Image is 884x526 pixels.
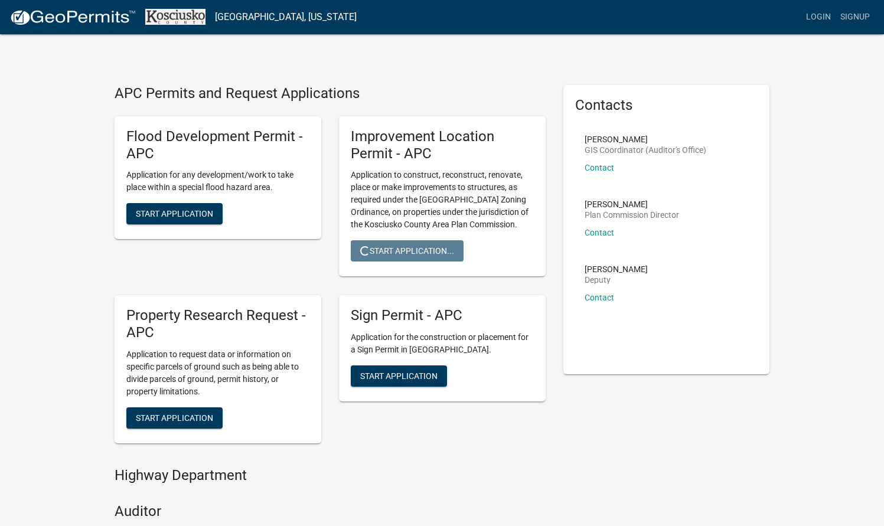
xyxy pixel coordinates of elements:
[126,407,223,429] button: Start Application
[351,169,534,231] p: Application to construct, reconstruct, renovate, place or make improvements to structures, as req...
[215,7,357,27] a: [GEOGRAPHIC_DATA], [US_STATE]
[585,293,614,302] a: Contact
[360,371,438,381] span: Start Application
[351,365,447,387] button: Start Application
[351,240,464,262] button: Start Application...
[585,228,614,237] a: Contact
[575,97,758,114] h5: Contacts
[136,413,213,422] span: Start Application
[585,211,679,219] p: Plan Commission Director
[585,163,614,172] a: Contact
[136,209,213,218] span: Start Application
[836,6,875,28] a: Signup
[351,307,534,324] h5: Sign Permit - APC
[126,169,309,194] p: Application for any development/work to take place within a special flood hazard area.
[351,128,534,162] h5: Improvement Location Permit - APC
[115,503,546,520] h4: Auditor
[145,9,205,25] img: Kosciusko County, Indiana
[801,6,836,28] a: Login
[126,348,309,398] p: Application to request data or information on specific parcels of ground such as being able to di...
[585,265,648,273] p: [PERSON_NAME]
[585,135,706,143] p: [PERSON_NAME]
[115,467,546,484] h4: Highway Department
[126,128,309,162] h5: Flood Development Permit - APC
[585,200,679,208] p: [PERSON_NAME]
[585,146,706,154] p: GIS Coordinator (Auditor's Office)
[115,85,546,102] h4: APC Permits and Request Applications
[585,276,648,284] p: Deputy
[351,331,534,356] p: Application for the construction or placement for a Sign Permit in [GEOGRAPHIC_DATA].
[126,307,309,341] h5: Property Research Request - APC
[126,203,223,224] button: Start Application
[360,246,454,256] span: Start Application...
